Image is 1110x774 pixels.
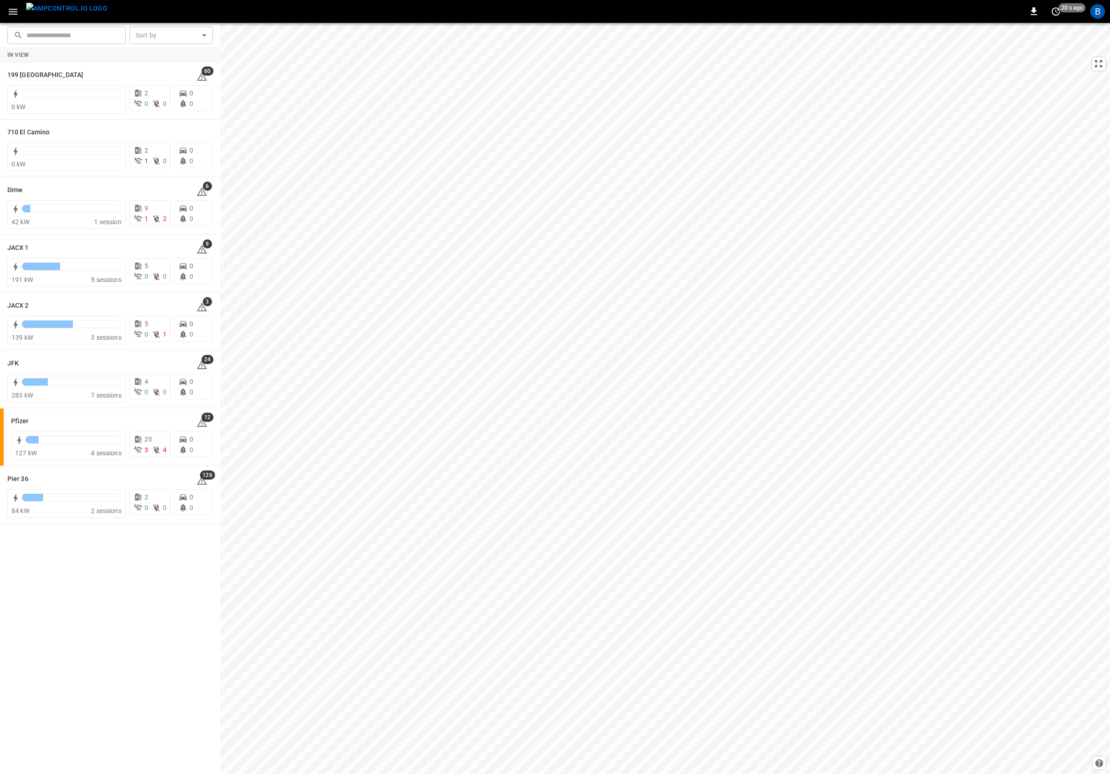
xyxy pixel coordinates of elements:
canvas: Map [220,23,1110,774]
span: 0 [190,436,193,443]
span: 3 sessions [91,334,122,341]
span: 2 sessions [91,507,122,514]
span: 283 kW [11,392,33,399]
span: 60 [201,66,213,76]
span: 5 [145,262,148,270]
button: set refresh interval [1049,4,1063,19]
span: 126 [200,470,215,480]
span: 0 [190,504,193,511]
span: 24 [201,355,213,364]
span: 0 [190,273,193,280]
span: 1 [145,157,148,165]
span: 0 [190,493,193,501]
h6: 710 El Camino [7,127,50,138]
span: 2 [145,89,148,97]
span: 2 [145,147,148,154]
span: 1 [145,215,148,222]
span: 1 [163,331,167,338]
span: 5 sessions [91,276,122,283]
span: 0 [190,388,193,396]
span: 0 [163,157,167,165]
span: 0 [190,378,193,385]
span: 0 kW [11,160,26,168]
span: 3 [203,297,212,306]
strong: In View [7,52,29,58]
h6: JACX 2 [7,301,29,311]
span: 0 [163,504,167,511]
h6: JFK [7,359,19,369]
span: 42 kW [11,218,29,226]
h6: Pfizer [11,416,29,426]
span: 4 [145,378,148,385]
span: 20 s ago [1059,3,1086,12]
h6: JACX 1 [7,243,29,253]
h6: Pier 36 [7,474,28,484]
img: ampcontrol.io logo [26,3,107,14]
span: 7 sessions [91,392,122,399]
span: 0 [145,331,148,338]
span: 139 kW [11,334,33,341]
span: 0 [145,273,148,280]
span: 2 [163,215,167,222]
span: 0 [190,205,193,212]
span: 1 session [94,218,121,226]
span: 0 [163,100,167,107]
h6: Dime [7,185,22,195]
span: 127 kW [15,449,37,457]
span: 0 [145,504,148,511]
span: 3 [145,446,148,453]
h6: 199 Erie [7,70,83,80]
span: 0 [190,262,193,270]
span: 4 sessions [91,449,122,457]
span: 0 [145,388,148,396]
span: 0 [190,89,193,97]
span: 191 kW [11,276,33,283]
span: 6 [203,182,212,191]
span: 0 [190,215,193,222]
span: 0 [163,273,167,280]
span: 0 [190,320,193,327]
span: 0 [190,446,193,453]
span: 0 [145,100,148,107]
span: 2 [145,493,148,501]
span: 0 [190,331,193,338]
span: 84 kW [11,507,29,514]
span: 9 [203,239,212,249]
span: 12 [201,413,213,422]
span: 5 [145,320,148,327]
span: 25 [145,436,152,443]
span: 0 [190,147,193,154]
div: profile-icon [1090,4,1105,19]
span: 0 [190,100,193,107]
span: 0 kW [11,103,26,111]
span: 0 [163,388,167,396]
span: 9 [145,205,148,212]
span: 0 [190,157,193,165]
span: 4 [163,446,167,453]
